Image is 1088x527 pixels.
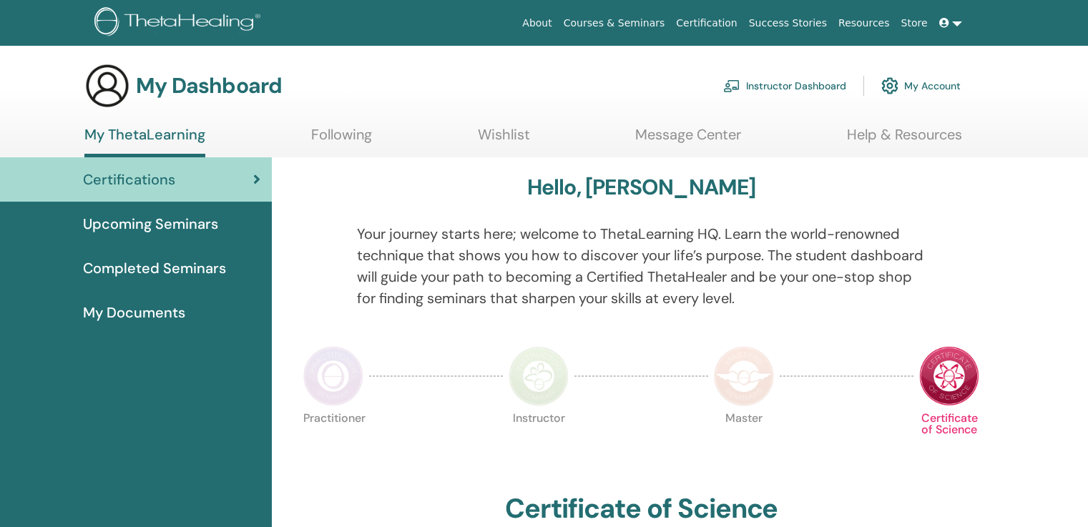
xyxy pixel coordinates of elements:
a: Courses & Seminars [558,10,671,36]
a: Store [896,10,933,36]
a: Certification [670,10,743,36]
span: Completed Seminars [83,257,226,279]
a: Wishlist [478,126,530,154]
img: Practitioner [303,346,363,406]
img: Certificate of Science [919,346,979,406]
h2: Certificate of Science [505,493,778,526]
img: Instructor [509,346,569,406]
p: Your journey starts here; welcome to ThetaLearning HQ. Learn the world-renowned technique that sh... [357,223,926,309]
img: Master [714,346,774,406]
p: Master [714,413,774,473]
a: Instructor Dashboard [723,70,846,102]
img: generic-user-icon.jpg [84,63,130,109]
a: My ThetaLearning [84,126,205,157]
h3: My Dashboard [136,73,282,99]
span: Certifications [83,169,175,190]
span: My Documents [83,302,185,323]
a: About [516,10,557,36]
a: Help & Resources [847,126,962,154]
p: Instructor [509,413,569,473]
img: logo.png [94,7,265,39]
h3: Hello, [PERSON_NAME] [527,174,756,200]
img: cog.svg [881,74,898,98]
a: Message Center [635,126,741,154]
span: Upcoming Seminars [83,213,218,235]
a: Resources [833,10,896,36]
p: Practitioner [303,413,363,473]
a: Success Stories [743,10,833,36]
img: chalkboard-teacher.svg [723,79,740,92]
p: Certificate of Science [919,413,979,473]
a: Following [311,126,372,154]
a: My Account [881,70,961,102]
